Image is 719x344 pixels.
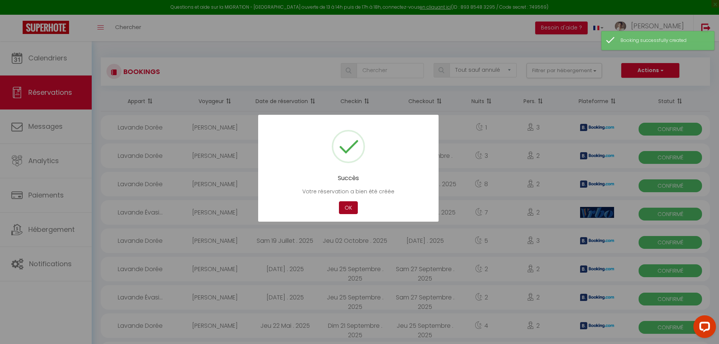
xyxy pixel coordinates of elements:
[269,174,427,182] h2: Succès
[269,187,427,196] p: Votre réservation a bien été créée
[687,312,719,344] iframe: LiveChat chat widget
[620,37,707,44] div: Booking successfully created
[339,201,358,214] button: OK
